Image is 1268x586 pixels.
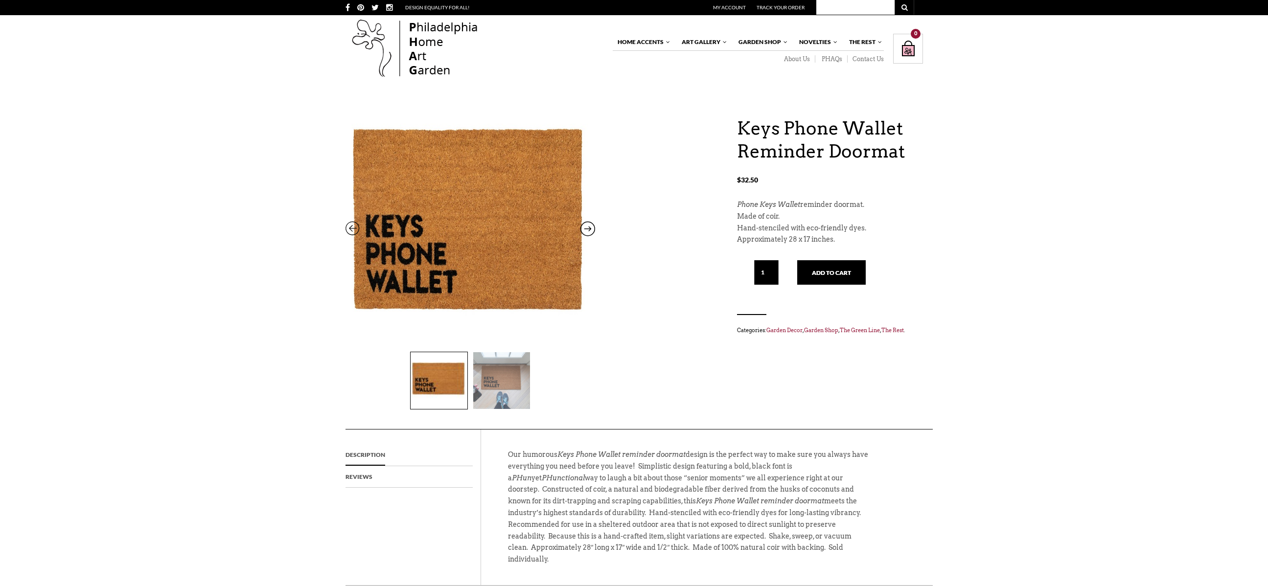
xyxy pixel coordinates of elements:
a: Track Your Order [757,4,805,10]
p: reminder doormat. [737,199,923,211]
a: Reviews [346,466,372,488]
h1: Keys Phone Wallet Reminder Doormat [737,117,923,163]
a: PHAQs [815,55,848,63]
a: My Account [713,4,746,10]
a: Contact Us [848,55,884,63]
em: Keys Phone Wallet reminder doormat [696,497,824,505]
img: P2290_thePHAGshop_Keys-Phone-Wallet-Reminder-Doormat.jpg [346,69,595,392]
a: Art Gallery [677,34,728,50]
span: Categories: , , , . [737,325,923,336]
p: Hand-stenciled with eco-friendly dyes. [737,223,923,234]
a: Garden Decor [766,327,803,334]
button: Add to cart [797,260,866,285]
a: The Rest [844,34,883,50]
a: Novelties [794,34,838,50]
a: The Green Line [840,327,880,334]
span: $ [737,176,741,184]
em: PHunctional [542,474,585,482]
em: Phone Keys Wallet [737,201,800,208]
a: Description [346,444,385,466]
p: Made of coir. [737,211,923,223]
input: Qty [754,260,779,285]
a: The Rest [881,327,904,334]
em: PHun [512,474,531,482]
em: Keys Phone Wallet reminder doormat [557,451,686,458]
a: About Us [778,55,815,63]
p: Our humorous design is the perfect way to make sure you always have everything you need before yo... [508,449,870,575]
a: Garden Shop [734,34,788,50]
p: Approximately 28 x 17 inches. [737,234,923,246]
div: 0 [911,29,921,39]
a: Home Accents [613,34,671,50]
bdi: 32.50 [737,176,758,184]
a: Garden Shop [804,327,838,334]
